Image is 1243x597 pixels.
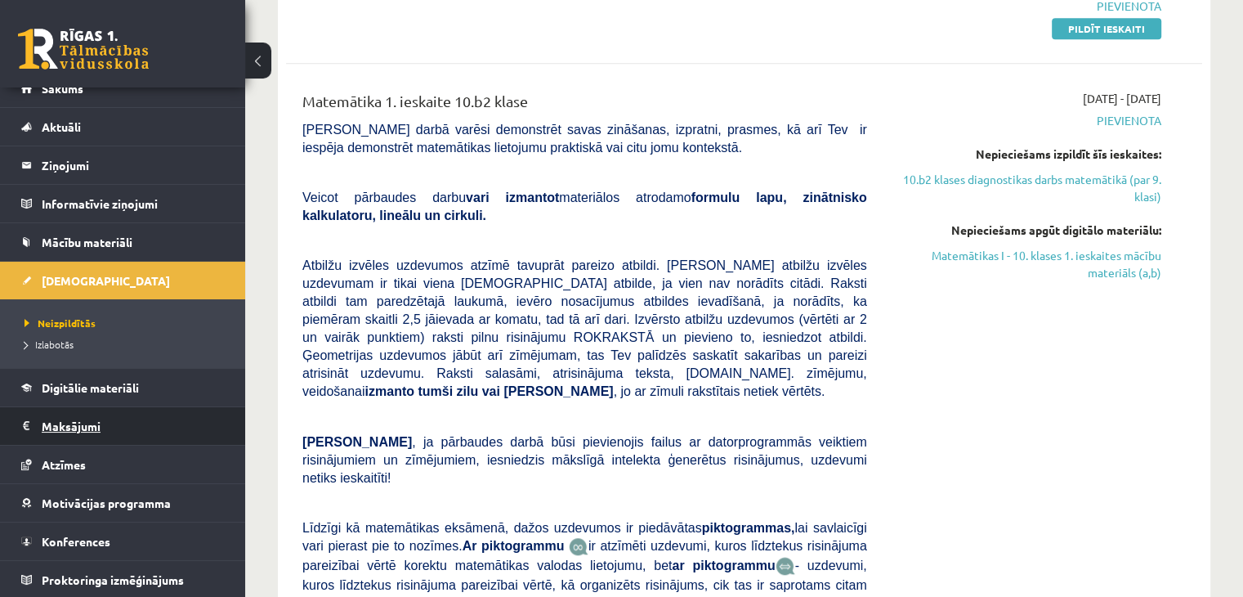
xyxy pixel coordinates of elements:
[302,435,867,485] span: , ja pārbaudes darbā būsi pievienojis failus ar datorprogrammās veiktiem risinājumiem un zīmējumi...
[21,484,225,522] a: Motivācijas programma
[892,112,1161,129] span: Pievienota
[418,384,613,398] b: tumši zilu vai [PERSON_NAME]
[42,457,86,472] span: Atzīmes
[21,223,225,261] a: Mācību materiāli
[25,316,96,330] span: Neizpildītās
[702,521,795,535] b: piktogrammas,
[25,338,74,351] span: Izlabotās
[569,537,588,556] img: JfuEzvunn4EvwAAAAASUVORK5CYII=
[466,191,559,204] b: vari izmantot
[21,446,225,483] a: Atzīmes
[42,572,184,587] span: Proktoringa izmēģinājums
[892,171,1161,205] a: 10.b2 klases diagnostikas darbs matemātikā (par 9. klasi)
[672,559,775,572] b: ar piktogrammu
[42,407,225,445] legend: Maksājumi
[21,262,225,299] a: [DEMOGRAPHIC_DATA]
[42,235,132,249] span: Mācību materiāli
[42,81,83,96] span: Sākums
[892,146,1161,163] div: Nepieciešams izpildīt šīs ieskaites:
[302,123,867,155] span: [PERSON_NAME] darbā varēsi demonstrēt savas zināšanas, izpratni, prasmes, kā arī Tev ir iespēja d...
[1052,18,1161,39] a: Pildīt ieskaiti
[21,70,225,107] a: Sākums
[21,185,225,222] a: Informatīvie ziņojumi
[42,185,225,222] legend: Informatīvie ziņojumi
[302,191,867,222] span: Veicot pārbaudes darbu materiālos atrodamo
[21,523,225,560] a: Konferences
[42,146,225,184] legend: Ziņojumi
[25,316,229,330] a: Neizpildītās
[302,435,412,449] span: [PERSON_NAME]
[21,146,225,184] a: Ziņojumi
[42,496,171,510] span: Motivācijas programma
[302,258,867,398] span: Atbilžu izvēles uzdevumos atzīmē tavuprāt pareizo atbildi. [PERSON_NAME] atbilžu izvēles uzdevuma...
[21,369,225,406] a: Digitālie materiāli
[302,539,867,572] span: ir atzīmēti uzdevumi, kuros līdztekus risinājuma pareizībai vērtē korektu matemātikas valodas lie...
[892,222,1161,239] div: Nepieciešams apgūt digitālo materiālu:
[302,521,867,553] span: Līdzīgi kā matemātikas eksāmenā, dažos uzdevumos ir piedāvātas lai savlaicīgi vari pierast pie to...
[365,384,414,398] b: izmanto
[42,534,110,549] span: Konferences
[25,337,229,352] a: Izlabotās
[776,557,795,576] img: wKvN42sLe3LLwAAAABJRU5ErkJggg==
[892,247,1161,281] a: Matemātikas I - 10. klases 1. ieskaites mācību materiāls (a,b)
[302,191,867,222] b: formulu lapu, zinātnisko kalkulatoru, lineālu un cirkuli.
[302,90,867,120] div: Matemātika 1. ieskaite 10.b2 klase
[18,29,149,70] a: Rīgas 1. Tālmācības vidusskola
[42,273,170,288] span: [DEMOGRAPHIC_DATA]
[42,119,81,134] span: Aktuāli
[21,108,225,146] a: Aktuāli
[42,380,139,395] span: Digitālie materiāli
[1083,90,1161,107] span: [DATE] - [DATE]
[21,407,225,445] a: Maksājumi
[463,539,565,553] b: Ar piktogrammu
